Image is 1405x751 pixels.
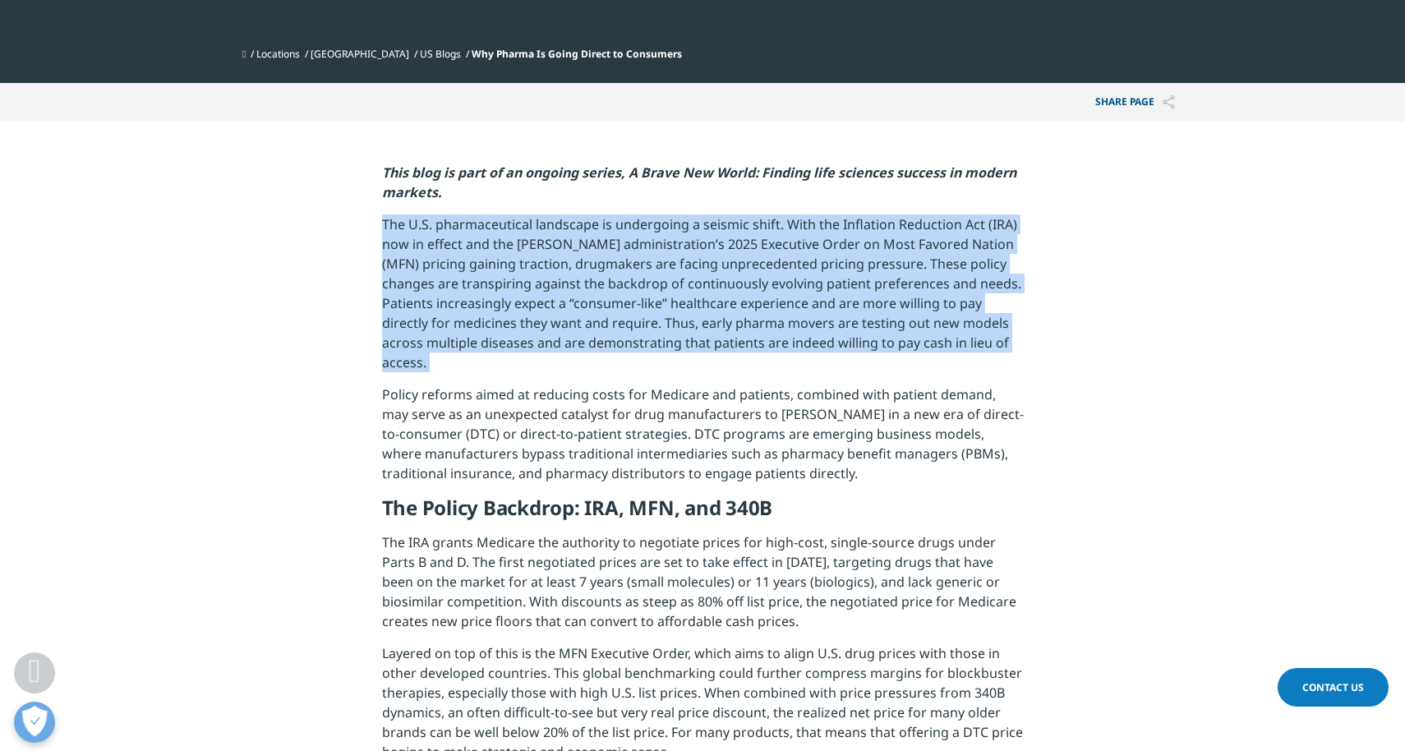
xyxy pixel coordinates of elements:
a: Contact Us [1278,668,1389,707]
a: Locations [256,47,300,61]
h5: The Policy Backdrop: IRA, MFN, and 340B [382,495,1024,532]
a: [GEOGRAPHIC_DATA] [311,47,409,61]
p: Share PAGE [1083,83,1187,122]
a: US Blogs [420,47,461,61]
button: Open Preferences [14,702,55,743]
span: Contact Us [1302,680,1364,694]
img: Share PAGE [1163,95,1175,109]
em: This blog is part of an ongoing series, A Brave New World: Finding life sciences success in moder... [382,164,1016,201]
p: The U.S. pharmaceutical landscape is undergoing a seismic shift. With the Inflation Reduction Act... [382,214,1024,385]
p: The IRA grants Medicare the authority to negotiate prices for high-cost, single-source drugs unde... [382,532,1024,643]
p: Policy reforms aimed at reducing costs for Medicare and patients, combined with patient demand, m... [382,385,1024,495]
button: Share PAGEShare PAGE [1083,83,1187,122]
span: Why Pharma Is Going Direct to Consumers [472,47,682,61]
